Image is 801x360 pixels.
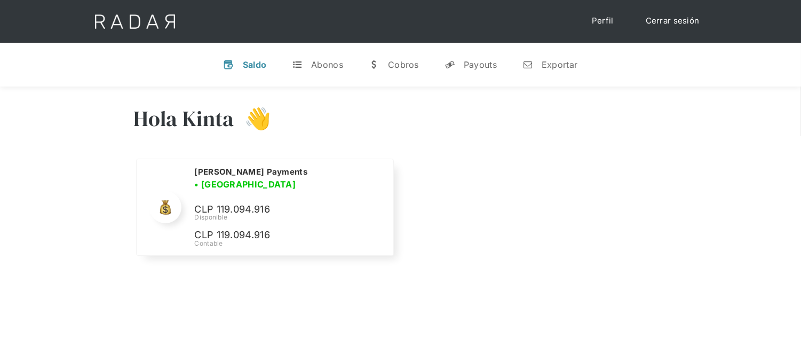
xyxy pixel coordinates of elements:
[194,213,380,222] div: Disponible
[542,59,577,70] div: Exportar
[581,11,624,32] a: Perfil
[522,59,533,70] div: n
[194,239,380,248] div: Contable
[194,228,354,243] p: CLP 119.094.916
[243,59,267,70] div: Saldo
[635,11,710,32] a: Cerrar sesión
[234,105,272,132] h3: 👋
[311,59,343,70] div: Abonos
[224,59,234,70] div: v
[369,59,379,70] div: w
[445,59,455,70] div: y
[194,202,354,217] p: CLP 119.094.916
[194,167,307,177] h2: [PERSON_NAME] Payments
[464,59,497,70] div: Payouts
[292,59,303,70] div: t
[134,105,234,132] h3: Hola Kinta
[194,178,296,191] h3: • [GEOGRAPHIC_DATA]
[388,59,419,70] div: Cobros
